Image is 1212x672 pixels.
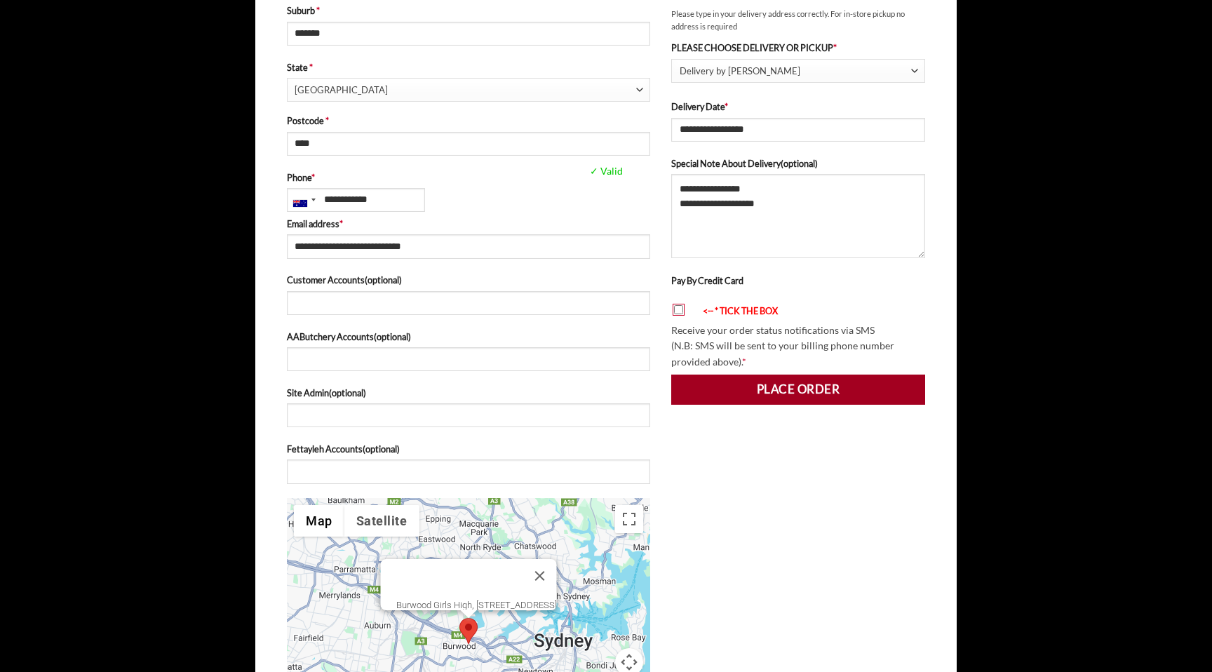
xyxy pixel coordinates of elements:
[287,170,650,184] label: Phone
[329,387,366,398] span: (optional)
[523,559,557,593] button: Close
[325,115,329,126] abbr: required
[396,600,557,610] div: Burwood Girls High, [STREET_ADDRESS]
[586,163,725,180] span: ✓ Valid
[339,218,343,229] abbr: required
[703,305,778,316] font: <-- * TICK THE BOX
[287,60,650,74] label: State
[287,386,650,400] label: Site Admin
[671,275,743,286] label: Pay By Credit Card
[365,274,402,285] span: (optional)
[287,78,650,102] span: State
[316,5,320,16] abbr: required
[287,217,650,231] label: Email address
[309,62,313,73] abbr: required
[671,375,925,404] button: Place order
[690,307,703,316] img: arrow-blink.gif
[725,101,728,112] abbr: required
[674,305,683,314] input: <-- * TICK THE BOX
[295,79,636,102] span: New South Wales
[781,158,818,169] span: (optional)
[833,42,837,53] abbr: required
[344,505,419,537] button: Show satellite imagery
[374,331,411,342] span: (optional)
[671,100,925,114] label: Delivery Date
[294,505,344,537] button: Show street map
[287,330,650,344] label: AAButchery Accounts
[680,60,911,83] span: Delivery by Abu Ahmad Butchery
[287,273,650,287] label: Customer Accounts
[671,8,925,33] small: Please type in your delivery address correctly. For in-store pickup no address is required
[363,443,400,455] span: (optional)
[671,323,925,370] p: Receive your order status notifications via SMS (N.B: SMS will be sent to your billing phone numb...
[671,156,925,170] label: Special Note About Delivery
[311,172,315,183] abbr: required
[287,114,650,128] label: Postcode
[287,4,650,18] label: Suburb
[742,356,746,368] abbr: required
[671,41,925,55] label: PLEASE CHOOSE DELIVERY OR PICKUP
[288,189,320,211] div: Australia: +61
[287,442,650,456] label: Fettayleh Accounts
[671,59,925,83] span: Delivery by Abu Ahmad Butchery
[615,505,643,533] button: Toggle fullscreen view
